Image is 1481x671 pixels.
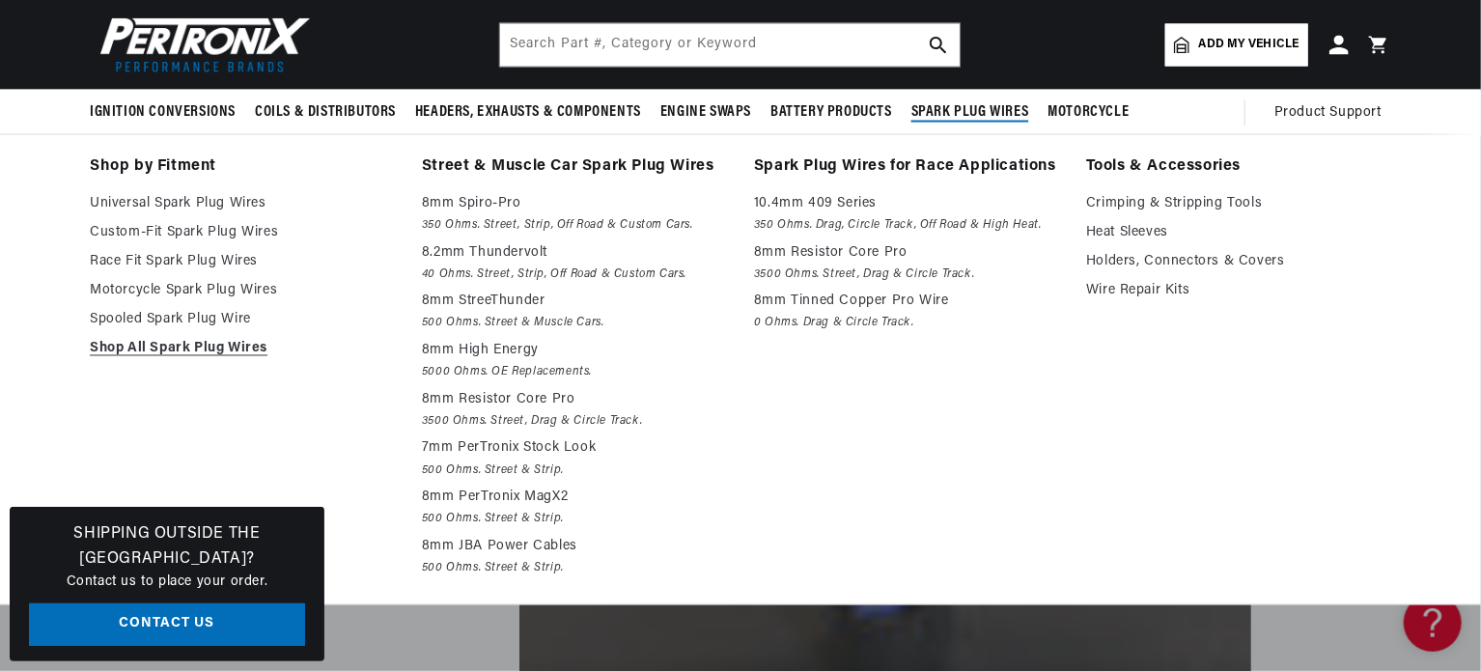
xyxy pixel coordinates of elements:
[500,24,960,67] input: Search Part #, Category or Keyword
[422,437,727,461] p: 7mm PerTronix Stock Look
[911,102,1029,123] span: Spark Plug Wires
[754,314,1059,334] em: 0 Ohms. Drag & Circle Track.
[422,437,727,481] a: 7mm PerTronix Stock Look 500 Ohms. Street & Strip.
[1274,102,1382,124] span: Product Support
[422,559,727,579] em: 500 Ohms. Street & Strip.
[29,572,305,593] p: Contact us to place your order.
[415,102,641,123] span: Headers, Exhausts & Components
[422,487,727,510] p: 8mm PerTronix MagX2
[1086,251,1391,274] a: Holders, Connectors & Covers
[422,291,727,334] a: 8mm StreeThunder 500 Ohms. Street & Muscle Cars.
[754,266,1059,286] em: 3500 Ohms. Street, Drag & Circle Track.
[754,216,1059,237] em: 350 Ohms. Drag, Circle Track, Off Road & High Heat.
[422,363,727,383] em: 5000 Ohms. OE Replacements.
[422,266,727,286] em: 40 Ohms. Street, Strip, Off Road & Custom Cars.
[754,154,1059,182] a: Spark Plug Wires for Race Applications
[422,487,727,530] a: 8mm PerTronix MagX2 500 Ohms. Street & Strip.
[90,251,395,274] a: Race Fit Spark Plug Wires
[255,102,396,123] span: Coils & Distributors
[754,242,1059,286] a: 8mm Resistor Core Pro 3500 Ohms. Street, Drag & Circle Track.
[422,412,727,433] em: 3500 Ohms. Street, Drag & Circle Track.
[1274,90,1391,136] summary: Product Support
[422,340,727,383] a: 8mm High Energy 5000 Ohms. OE Replacements.
[1086,280,1391,303] a: Wire Repair Kits
[90,154,395,182] a: Shop by Fitment
[422,389,727,433] a: 8mm Resistor Core Pro 3500 Ohms. Street, Drag & Circle Track.
[754,193,1059,237] a: 10.4mm 409 Series 350 Ohms. Drag, Circle Track, Off Road & High Heat.
[422,536,727,579] a: 8mm JBA Power Cables 500 Ohms. Street & Strip.
[422,193,727,216] p: 8mm Spiro-Pro
[422,242,727,286] a: 8.2mm Thundervolt 40 Ohms. Street, Strip, Off Road & Custom Cars.
[29,522,305,572] h3: Shipping Outside the [GEOGRAPHIC_DATA]?
[761,90,902,135] summary: Battery Products
[422,193,727,237] a: 8mm Spiro-Pro 350 Ohms. Street, Strip, Off Road & Custom Cars.
[754,193,1059,216] p: 10.4mm 409 Series
[90,102,236,123] span: Ignition Conversions
[90,193,395,216] a: Universal Spark Plug Wires
[1165,24,1308,67] a: Add my vehicle
[902,90,1039,135] summary: Spark Plug Wires
[917,24,960,67] button: search button
[1199,36,1299,54] span: Add my vehicle
[90,280,395,303] a: Motorcycle Spark Plug Wires
[405,90,651,135] summary: Headers, Exhausts & Components
[1086,193,1391,216] a: Crimping & Stripping Tools
[90,90,245,135] summary: Ignition Conversions
[754,291,1059,334] a: 8mm Tinned Copper Pro Wire 0 Ohms. Drag & Circle Track.
[1048,102,1129,123] span: Motorcycle
[245,90,405,135] summary: Coils & Distributors
[422,536,727,559] p: 8mm JBA Power Cables
[422,291,727,314] p: 8mm StreeThunder
[422,154,727,182] a: Street & Muscle Car Spark Plug Wires
[90,309,395,332] a: Spooled Spark Plug Wire
[422,461,727,482] em: 500 Ohms. Street & Strip.
[422,314,727,334] em: 500 Ohms. Street & Muscle Cars.
[1038,90,1138,135] summary: Motorcycle
[90,338,395,361] a: Shop All Spark Plug Wires
[651,90,761,135] summary: Engine Swaps
[754,291,1059,314] p: 8mm Tinned Copper Pro Wire
[422,389,727,412] p: 8mm Resistor Core Pro
[422,242,727,266] p: 8.2mm Thundervolt
[1086,154,1391,182] a: Tools & Accessories
[29,603,305,647] a: Contact Us
[422,340,727,363] p: 8mm High Energy
[754,242,1059,266] p: 8mm Resistor Core Pro
[770,102,892,123] span: Battery Products
[422,510,727,530] em: 500 Ohms. Street & Strip.
[90,222,395,245] a: Custom-Fit Spark Plug Wires
[422,216,727,237] em: 350 Ohms. Street, Strip, Off Road & Custom Cars.
[90,12,312,78] img: Pertronix
[660,102,751,123] span: Engine Swaps
[1086,222,1391,245] a: Heat Sleeves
